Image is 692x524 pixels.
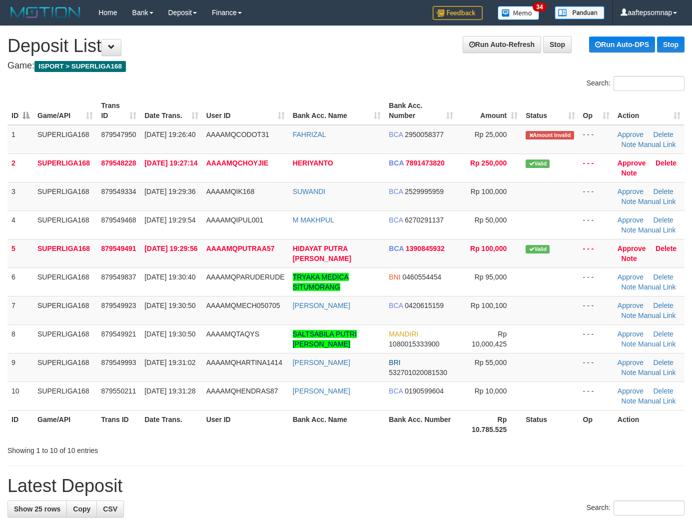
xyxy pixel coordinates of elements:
span: [DATE] 19:29:56 [144,244,197,252]
a: [PERSON_NAME] [293,358,350,366]
span: [DATE] 19:30:40 [144,273,195,281]
span: ISPORT > SUPERLIGA168 [34,61,126,72]
span: AAAAMQCHOYJIE [206,159,268,167]
th: Bank Acc. Number: activate to sort column ascending [385,96,457,125]
span: BCA [389,130,403,138]
td: SUPERLIGA168 [33,296,97,324]
td: 3 [7,182,33,210]
th: Op: activate to sort column ascending [579,96,614,125]
a: Manual Link [638,311,676,319]
td: 8 [7,324,33,353]
a: Delete [653,301,673,309]
td: - - - [579,381,614,410]
div: Showing 1 to 10 of 10 entries [7,441,281,455]
span: 34 [533,2,546,11]
a: Approve [618,187,644,195]
a: Note [622,283,637,291]
input: Search: [614,500,685,515]
span: 879549468 [101,216,136,224]
span: 879547950 [101,130,136,138]
td: 6 [7,267,33,296]
span: AAAAMQHENDRAS87 [206,387,278,395]
a: Note [622,311,637,319]
span: AAAAMQMECH050705 [206,301,280,309]
img: panduan.png [555,6,605,19]
a: Delete [653,130,673,138]
span: [DATE] 19:31:02 [144,358,195,366]
h1: Deposit List [7,36,685,56]
a: Note [622,140,637,148]
span: BCA [389,216,403,224]
a: Manual Link [638,283,676,291]
td: - - - [579,125,614,154]
a: Delete [653,273,673,281]
a: Note [622,368,637,376]
td: 9 [7,353,33,381]
input: Search: [614,76,685,91]
a: CSV [96,500,124,517]
span: [DATE] 19:29:54 [144,216,195,224]
td: - - - [579,210,614,239]
span: [DATE] 19:26:40 [144,130,195,138]
a: Manual Link [638,140,676,148]
span: Copy 1080015333900 to clipboard [389,340,439,348]
a: Approve [618,159,646,167]
td: SUPERLIGA168 [33,153,97,182]
span: Rp 55,000 [475,358,507,366]
th: ID [7,410,33,438]
span: AAAAMQIK168 [206,187,255,195]
span: Rp 10,000 [475,387,507,395]
td: SUPERLIGA168 [33,210,97,239]
span: Rp 250,000 [470,159,507,167]
span: AAAAMQPARUDERUDE [206,273,285,281]
span: BCA [389,187,403,195]
span: 879549921 [101,330,136,338]
td: SUPERLIGA168 [33,182,97,210]
th: Date Trans.: activate to sort column ascending [140,96,202,125]
td: SUPERLIGA168 [33,381,97,410]
span: Copy 0420615159 to clipboard [405,301,444,309]
span: Rp 100,000 [470,244,507,252]
a: Delete [656,244,677,252]
th: Op [579,410,614,438]
span: CSV [103,505,117,513]
td: - - - [579,267,614,296]
a: Approve [618,387,644,395]
span: Copy 0190599604 to clipboard [405,387,444,395]
span: 879549923 [101,301,136,309]
a: Stop [543,36,572,53]
span: [DATE] 19:30:50 [144,330,195,338]
a: Manual Link [638,397,676,405]
span: [DATE] 19:31:28 [144,387,195,395]
span: Rp 100,100 [471,301,507,309]
th: Rp 10.785.525 [457,410,522,438]
a: Approve [618,358,644,366]
a: Note [622,169,637,177]
span: 879549491 [101,244,136,252]
span: Copy 0460554454 to clipboard [403,273,442,281]
td: SUPERLIGA168 [33,239,97,267]
span: Amount is not matched [526,131,574,139]
td: - - - [579,324,614,353]
span: Copy 2950058377 to clipboard [405,130,444,138]
th: ID: activate to sort column descending [7,96,33,125]
a: Note [622,254,637,262]
span: Copy 1390845932 to clipboard [406,244,445,252]
span: Rp 50,000 [475,216,507,224]
td: SUPERLIGA168 [33,267,97,296]
img: Button%20Memo.svg [498,6,540,20]
a: Delete [653,387,673,395]
a: Approve [618,216,644,224]
span: [DATE] 19:30:50 [144,301,195,309]
a: HIDAYAT PUTRA [PERSON_NAME] [293,244,351,262]
td: - - - [579,182,614,210]
span: Valid transaction [526,245,550,253]
a: FAHRIZAL [293,130,326,138]
a: TRYAKA MEDICA SITUMORANG [293,273,349,291]
th: Trans ID [97,410,140,438]
span: 879550211 [101,387,136,395]
th: Trans ID: activate to sort column ascending [97,96,140,125]
a: SALTSABILA PUTRI [PERSON_NAME] [293,330,357,348]
a: HERIYANTO [293,159,333,167]
span: Rp 95,000 [475,273,507,281]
